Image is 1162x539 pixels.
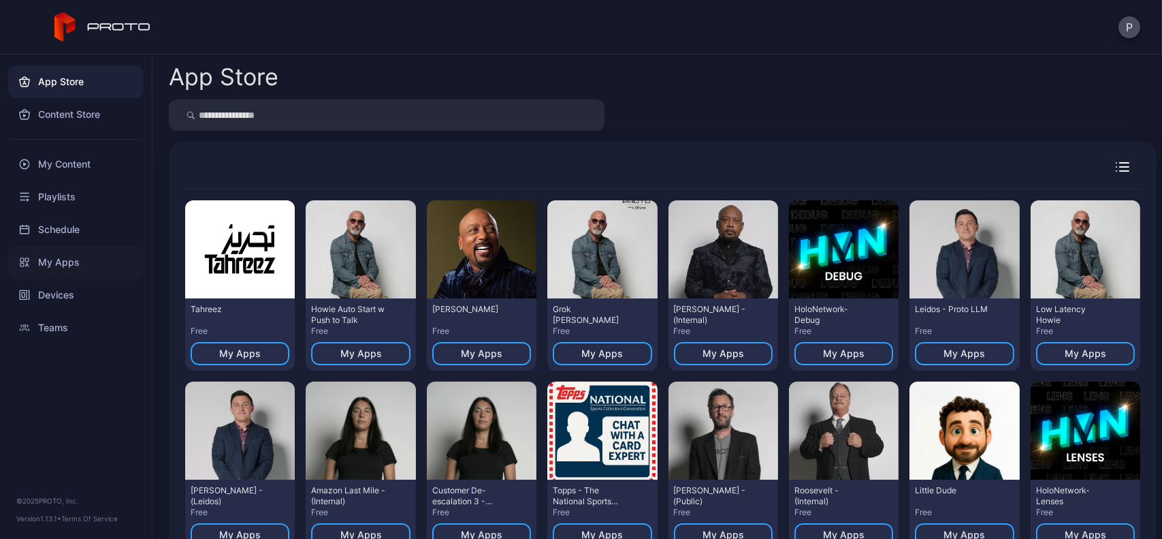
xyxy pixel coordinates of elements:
div: Free [915,326,1014,337]
div: My Apps [1065,348,1106,359]
div: Roosevelt - (Internal) [794,485,869,507]
a: App Store [8,65,144,98]
div: Eric M - (Leidos) [191,485,265,507]
button: My Apps [311,342,410,365]
div: Daymond John Selfie [432,304,507,315]
span: Version 1.13.1 • [16,514,61,523]
a: My Content [8,148,144,181]
div: Customer De-escalation 3 - (Amazon Last Mile) [432,485,507,507]
div: Free [674,326,773,337]
div: My Apps [461,348,502,359]
div: Leidos - Proto LLM [915,304,990,315]
div: David N Persona - (Public) [674,485,749,507]
div: Free [674,507,773,518]
div: Low Latency Howie [1036,304,1111,326]
div: My Apps [703,348,744,359]
a: Playlists [8,181,144,213]
div: My Apps [581,348,623,359]
div: Grok Howie Mandel [553,304,628,326]
button: My Apps [553,342,651,365]
a: My Apps [8,246,144,279]
a: Devices [8,279,144,311]
div: My Apps [219,348,261,359]
div: Free [432,326,531,337]
a: Content Store [8,98,144,131]
button: My Apps [1036,342,1135,365]
button: My Apps [191,342,289,365]
button: P [1118,16,1140,38]
div: My Apps [823,348,865,359]
div: Free [1036,326,1135,337]
div: Free [553,507,651,518]
div: Howie Auto Start w Push to Talk [311,304,386,326]
div: Free [794,326,893,337]
div: Tahreez [191,304,265,315]
a: Teams [8,311,144,344]
div: Free [432,507,531,518]
div: © 2025 PROTO, Inc. [16,495,135,506]
div: Daymond John - (Internal) [674,304,749,326]
div: Little Dude [915,485,990,496]
button: My Apps [794,342,893,365]
div: HoloNetwork-Lenses [1036,485,1111,507]
div: Free [553,326,651,337]
div: Free [311,507,410,518]
div: Free [915,507,1014,518]
div: HoloNetwork-Debug [794,304,869,326]
a: Terms Of Service [61,514,118,523]
button: My Apps [674,342,773,365]
div: My Apps [340,348,382,359]
div: Free [191,507,289,518]
button: My Apps [915,342,1014,365]
div: Free [311,326,410,337]
div: My Apps [943,348,985,359]
div: Free [191,326,289,337]
div: Free [1036,507,1135,518]
button: My Apps [432,342,531,365]
div: Free [794,507,893,518]
div: App Store [169,65,278,89]
div: Topps - The National Sports Card Convention [553,485,628,507]
div: Amazon Last Mile - (Internal) [311,485,386,507]
a: Schedule [8,213,144,246]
